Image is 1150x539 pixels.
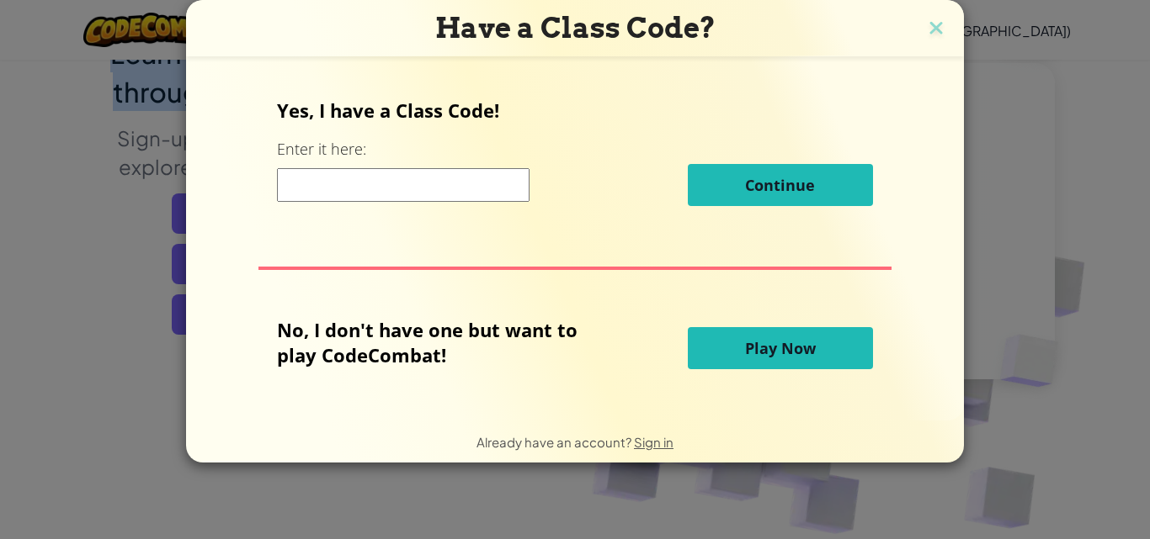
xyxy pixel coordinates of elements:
[435,11,716,45] span: Have a Class Code?
[745,338,816,358] span: Play Now
[477,434,634,450] span: Already have an account?
[925,17,947,42] img: close icon
[745,175,815,195] span: Continue
[277,139,366,160] label: Enter it here:
[634,434,673,450] a: Sign in
[277,98,872,123] p: Yes, I have a Class Code!
[277,317,603,367] p: No, I don't have one but want to play CodeCombat!
[688,327,873,369] button: Play Now
[688,164,873,206] button: Continue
